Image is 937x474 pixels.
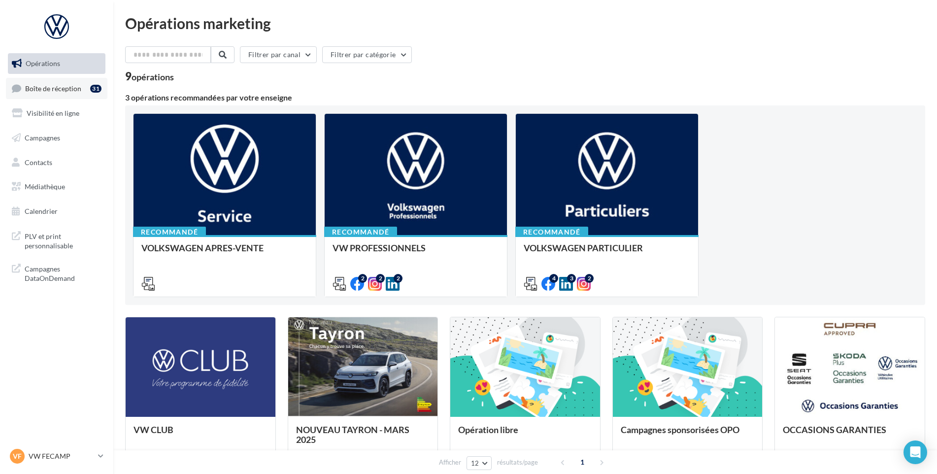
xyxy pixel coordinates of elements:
div: 31 [90,85,101,93]
div: 2 [358,274,367,283]
span: résultats/page [497,458,538,467]
span: Opérations [26,59,60,68]
div: Open Intercom Messenger [904,440,927,464]
div: Recommandé [133,227,206,237]
a: VF VW FECAMP [8,447,105,466]
div: 2 [585,274,594,283]
div: 9 [125,71,174,82]
button: 12 [467,456,492,470]
button: Filtrer par catégorie [322,46,412,63]
a: Médiathèque [6,176,107,197]
span: 1 [574,454,590,470]
span: VW CLUB [134,424,173,435]
span: VOLKSWAGEN APRES-VENTE [141,242,264,253]
span: VF [13,451,22,461]
span: Campagnes sponsorisées OPO [621,424,739,435]
span: Calendrier [25,207,58,215]
span: Boîte de réception [25,84,81,92]
a: Contacts [6,152,107,173]
div: Opérations marketing [125,16,925,31]
span: Campagnes [25,134,60,142]
a: Campagnes DataOnDemand [6,258,107,287]
span: Contacts [25,158,52,166]
div: 3 [567,274,576,283]
div: 2 [394,274,402,283]
span: 12 [471,459,479,467]
a: Campagnes [6,128,107,148]
div: opérations [132,72,174,81]
span: PLV et print personnalisable [25,230,101,251]
div: 3 opérations recommandées par votre enseigne [125,94,925,102]
span: Campagnes DataOnDemand [25,262,101,283]
span: VW PROFESSIONNELS [333,242,426,253]
span: VOLKSWAGEN PARTICULIER [524,242,643,253]
a: Boîte de réception31 [6,78,107,99]
a: Opérations [6,53,107,74]
span: NOUVEAU TAYRON - MARS 2025 [296,424,409,445]
span: Médiathèque [25,182,65,191]
span: OCCASIONS GARANTIES [783,424,886,435]
div: 2 [376,274,385,283]
button: Filtrer par canal [240,46,317,63]
span: Afficher [439,458,461,467]
a: PLV et print personnalisable [6,226,107,255]
span: Opération libre [458,424,518,435]
a: Visibilité en ligne [6,103,107,124]
div: 4 [549,274,558,283]
div: Recommandé [515,227,588,237]
p: VW FECAMP [29,451,94,461]
div: Recommandé [324,227,397,237]
a: Calendrier [6,201,107,222]
span: Visibilité en ligne [27,109,79,117]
